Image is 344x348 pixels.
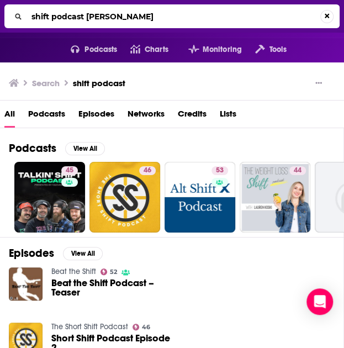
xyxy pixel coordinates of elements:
span: Charts [145,42,168,57]
span: Podcasts [84,42,117,57]
span: 46 [142,325,150,330]
a: Episodes [78,105,114,128]
h2: Episodes [9,246,54,260]
h3: Search [32,78,60,88]
a: Beat the Shift Podcast – Teaser [51,278,177,297]
span: 45 [66,165,73,176]
a: Networks [128,105,165,128]
a: PodcastsView All [9,141,105,155]
span: 53 [216,165,224,176]
h2: Podcasts [9,141,56,155]
a: All [4,105,15,128]
a: 46 [89,162,160,233]
img: Beat the Shift Podcast – Teaser [9,267,43,301]
input: Search... [27,8,320,25]
a: The Short Shift Podcast [51,322,128,331]
h3: shift podcast [73,78,125,88]
a: 53 [165,162,235,233]
a: 45 [61,166,78,175]
a: 45 [14,162,85,233]
button: open menu [175,41,242,59]
div: Open Intercom Messenger [306,288,333,315]
a: EpisodesView All [9,246,103,260]
a: 52 [100,268,118,275]
span: 52 [110,270,117,275]
span: 44 [294,165,301,176]
a: Lists [220,105,236,128]
a: Charts [117,41,168,59]
a: 53 [211,166,228,175]
span: Tools [269,42,287,57]
div: Search... [4,4,340,28]
a: 46 [133,324,151,330]
button: View All [63,247,103,260]
a: 46 [139,166,156,175]
button: View All [65,142,105,155]
span: Monitoring [203,42,242,57]
a: 44 [289,166,306,175]
a: Podcasts [28,105,65,128]
button: open menu [242,41,287,59]
a: Credits [178,105,207,128]
span: 46 [144,165,151,176]
a: Beat the Shift [51,267,96,276]
button: open menu [57,41,118,59]
a: 44 [240,162,310,233]
button: Show More Button [311,78,326,89]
